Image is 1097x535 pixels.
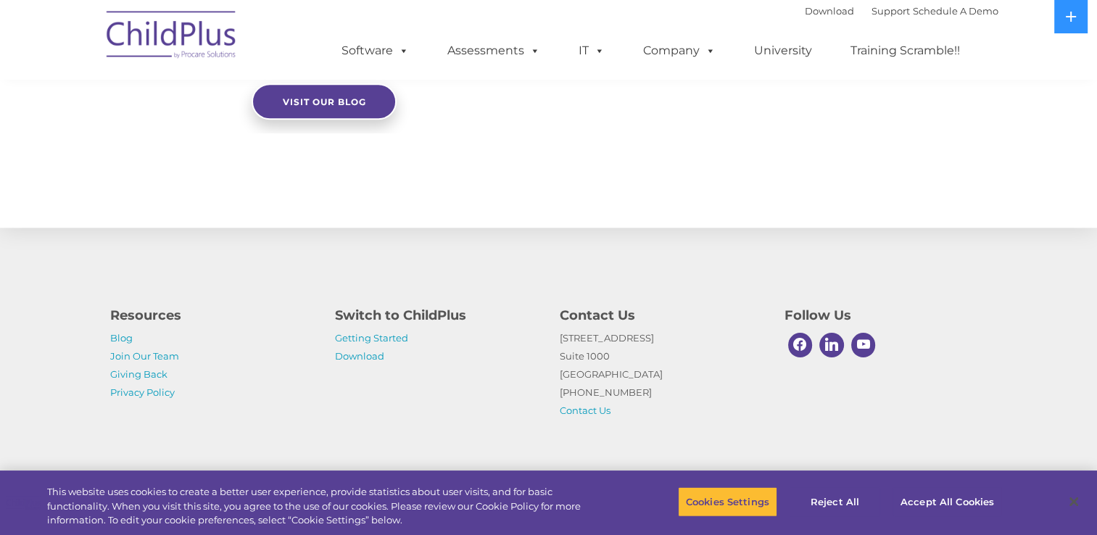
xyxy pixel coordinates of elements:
[282,96,365,107] span: Visit our blog
[848,329,879,361] a: Youtube
[893,486,1002,517] button: Accept All Cookies
[47,485,603,528] div: This website uses cookies to create a better user experience, provide statistics about user visit...
[913,5,998,17] a: Schedule A Demo
[110,386,175,398] a: Privacy Policy
[335,350,384,362] a: Download
[790,486,880,517] button: Reject All
[816,329,848,361] a: Linkedin
[785,329,816,361] a: Facebook
[872,5,910,17] a: Support
[327,36,423,65] a: Software
[110,332,133,344] a: Blog
[560,305,763,325] h4: Contact Us
[785,305,988,325] h4: Follow Us
[110,350,179,362] a: Join Our Team
[202,96,246,107] span: Last name
[1058,486,1090,518] button: Close
[740,36,827,65] a: University
[560,329,763,420] p: [STREET_ADDRESS] Suite 1000 [GEOGRAPHIC_DATA] [PHONE_NUMBER]
[560,405,610,416] a: Contact Us
[252,83,397,120] a: Visit our blog
[110,368,167,380] a: Giving Back
[335,305,538,325] h4: Switch to ChildPlus
[805,5,854,17] a: Download
[202,155,263,166] span: Phone number
[433,36,555,65] a: Assessments
[564,36,619,65] a: IT
[678,486,777,517] button: Cookies Settings
[335,332,408,344] a: Getting Started
[836,36,974,65] a: Training Scramble!!
[629,36,730,65] a: Company
[805,5,998,17] font: |
[110,305,313,325] h4: Resources
[99,1,244,73] img: ChildPlus by Procare Solutions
